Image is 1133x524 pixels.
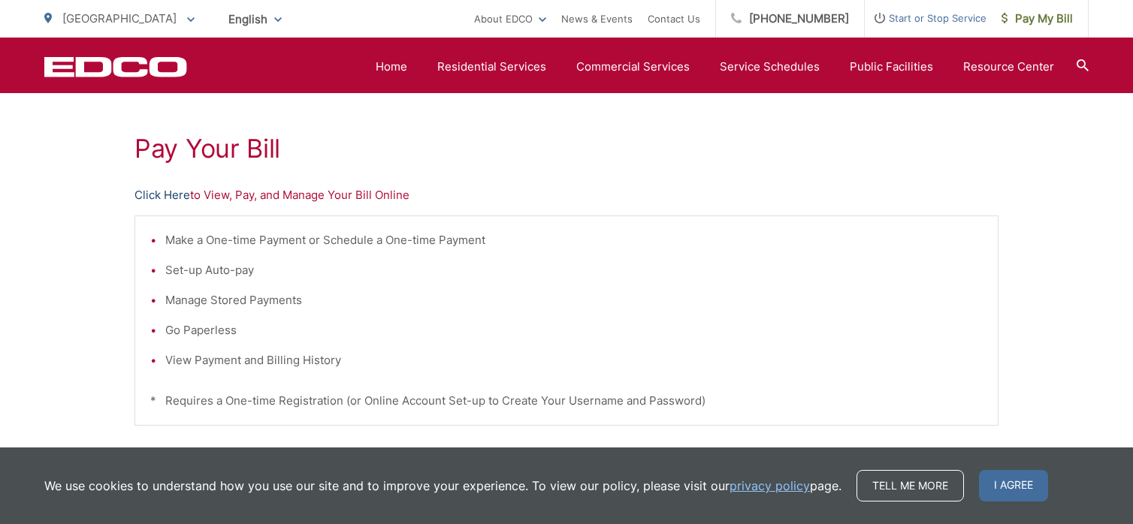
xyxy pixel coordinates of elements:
[134,186,190,204] a: Click Here
[165,351,983,369] li: View Payment and Billing History
[437,58,546,76] a: Residential Services
[134,134,999,164] h1: Pay Your Bill
[648,10,700,28] a: Contact Us
[44,477,841,495] p: We use cookies to understand how you use our site and to improve your experience. To view our pol...
[576,58,690,76] a: Commercial Services
[720,58,820,76] a: Service Schedules
[850,58,933,76] a: Public Facilities
[217,6,293,32] span: English
[165,261,983,279] li: Set-up Auto-pay
[730,477,810,495] a: privacy policy
[165,321,983,339] li: Go Paperless
[1002,10,1073,28] span: Pay My Bill
[150,392,983,410] p: * Requires a One-time Registration (or Online Account Set-up to Create Your Username and Password)
[62,11,177,26] span: [GEOGRAPHIC_DATA]
[165,231,983,249] li: Make a One-time Payment or Schedule a One-time Payment
[561,10,633,28] a: News & Events
[134,186,999,204] p: to View, Pay, and Manage Your Bill Online
[474,10,546,28] a: About EDCO
[44,56,187,77] a: EDCD logo. Return to the homepage.
[165,291,983,309] li: Manage Stored Payments
[376,58,407,76] a: Home
[963,58,1054,76] a: Resource Center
